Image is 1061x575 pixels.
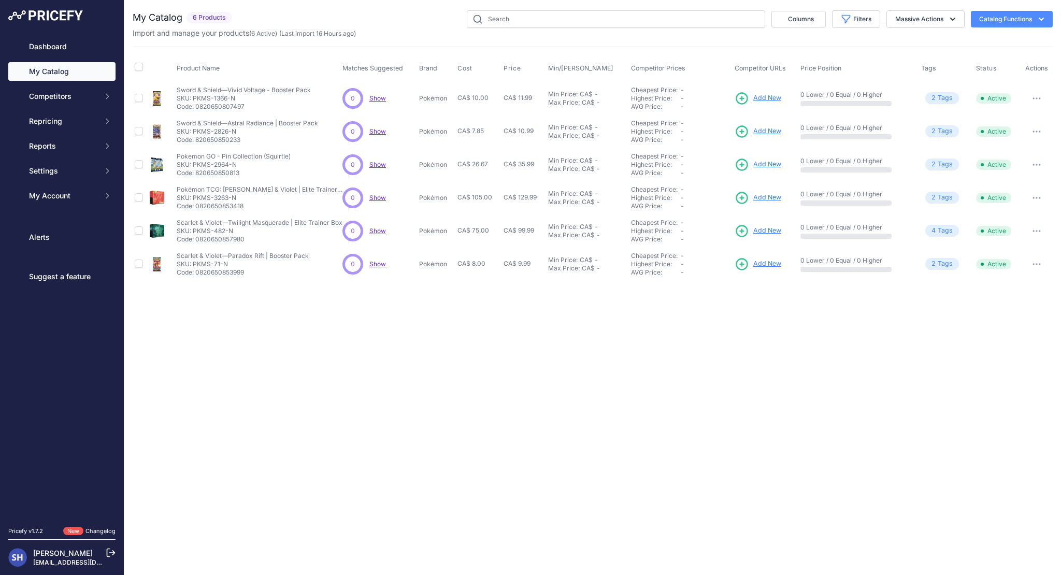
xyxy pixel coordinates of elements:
p: Pokémon [419,260,453,268]
div: - [593,90,598,98]
span: - [681,136,684,143]
span: 0 [351,127,355,136]
span: - [681,202,684,210]
a: Add New [735,124,781,139]
a: Cheapest Price: [631,86,678,94]
span: Status [976,64,997,73]
p: SKU: PKMS-482-N [177,227,342,235]
div: - [595,165,600,173]
div: CA$ [582,198,595,206]
div: CA$ [582,264,595,272]
span: 6 Products [187,12,232,24]
button: Competitors [8,87,116,106]
span: Competitor URLs [735,64,786,72]
p: Pokémon [419,227,453,235]
a: Cheapest Price: [631,185,678,193]
span: - [681,127,684,135]
a: Add New [735,224,781,238]
span: 2 [931,93,936,103]
div: CA$ [580,90,593,98]
span: 0 [351,193,355,203]
div: AVG Price: [631,235,681,243]
span: Show [369,227,386,235]
div: Max Price: [548,231,580,239]
span: 2 [931,193,936,203]
div: Min Price: [548,156,578,165]
div: Max Price: [548,98,580,107]
a: [PERSON_NAME] [33,549,93,557]
span: - [681,219,684,226]
span: Active [976,193,1011,203]
div: CA$ [580,190,593,198]
span: - [681,152,684,160]
span: Cost [457,64,472,73]
button: Repricing [8,112,116,131]
p: Sword & Shield—Vivid Voltage - Booster Pack [177,86,311,94]
span: 0 [351,260,355,269]
p: Code: 0820650853999 [177,268,309,277]
span: Tag [925,92,959,104]
p: 0 Lower / 0 Equal / 0 Higher [800,124,911,132]
span: - [681,169,684,177]
p: Import and manage your products [133,28,356,38]
span: Show [369,194,386,202]
span: Add New [753,193,781,203]
div: AVG Price: [631,136,681,144]
div: Max Price: [548,132,580,140]
span: s [949,160,953,169]
div: - [593,190,598,198]
span: - [681,103,684,110]
span: CA$ 75.00 [457,226,489,234]
p: 0 Lower / 0 Equal / 0 Higher [800,157,911,165]
span: - [681,194,684,202]
button: My Account [8,186,116,205]
button: Columns [771,11,826,27]
span: Tag [925,258,959,270]
span: - [681,260,684,268]
a: 6 Active [251,30,275,37]
div: Highest Price: [631,227,681,235]
span: - [681,119,684,127]
span: CA$ 35.99 [504,160,534,168]
span: (Last import 16 Hours ago) [279,30,356,37]
span: Add New [753,259,781,269]
p: Code: 820650850233 [177,136,318,144]
div: Highest Price: [631,161,681,169]
span: ( ) [249,30,277,37]
button: Catalog Functions [971,11,1053,27]
div: - [595,264,600,272]
span: Show [369,94,386,102]
span: - [681,268,684,276]
button: Cost [457,64,474,73]
div: AVG Price: [631,268,681,277]
span: Tags [921,64,936,72]
span: Active [976,126,1011,137]
span: Tag [925,192,959,204]
div: Min Price: [548,90,578,98]
p: 0 Lower / 0 Equal / 0 Higher [800,190,911,198]
span: Tag [925,125,959,137]
span: Min/[PERSON_NAME] [548,64,613,72]
div: CA$ [582,165,595,173]
span: Add New [753,126,781,136]
span: CA$ 8.00 [457,260,485,267]
span: New [63,527,83,536]
div: - [595,98,600,107]
p: SKU: PKMS-2964-N [177,161,291,169]
p: Code: 0820650807497 [177,103,311,111]
span: CA$ 10.00 [457,94,489,102]
p: Pokémon [419,94,453,103]
div: Min Price: [548,256,578,264]
span: s [949,193,953,203]
div: - [593,156,598,165]
p: Pokémon [419,194,453,202]
p: 0 Lower / 0 Equal / 0 Higher [800,91,911,99]
p: Code: 0820650857980 [177,235,342,243]
span: CA$ 26.67 [457,160,488,168]
div: - [595,132,600,140]
span: Settings [29,166,97,176]
p: Scarlet & Violet—Twilight Masquerade | Elite Trainer Box [177,219,342,227]
p: Code: 0820650853418 [177,202,342,210]
p: Sword & Shield—Astral Radiance | Booster Pack [177,119,318,127]
span: Add New [753,93,781,103]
